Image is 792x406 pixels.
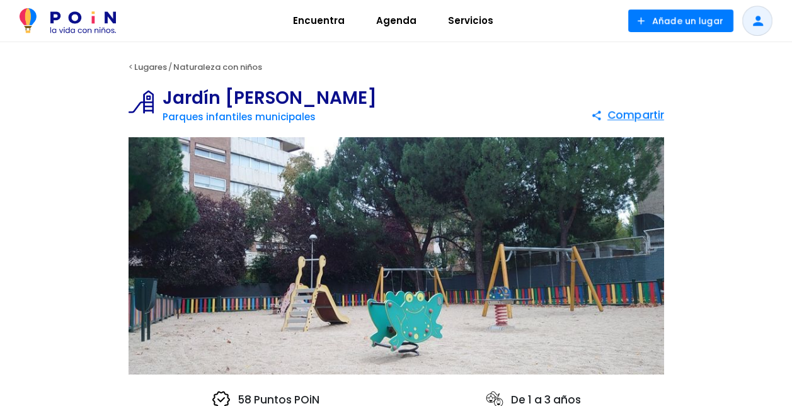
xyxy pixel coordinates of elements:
[628,9,733,32] button: Añade un lugar
[287,11,350,31] span: Encuentra
[129,137,664,375] img: Jardín Gloria Fuertes
[113,58,680,77] div: < /
[163,89,377,107] h1: Jardín [PERSON_NAME]
[442,11,499,31] span: Servicios
[432,6,509,36] a: Servicios
[129,89,163,115] img: Parques infantiles municipales
[20,8,116,33] img: POiN
[163,110,316,123] a: Parques infantiles municipales
[370,11,422,31] span: Agenda
[277,6,360,36] a: Encuentra
[134,61,167,73] a: Lugares
[173,61,262,73] a: Naturaleza con niños
[360,6,432,36] a: Agenda
[591,104,664,127] button: Compartir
